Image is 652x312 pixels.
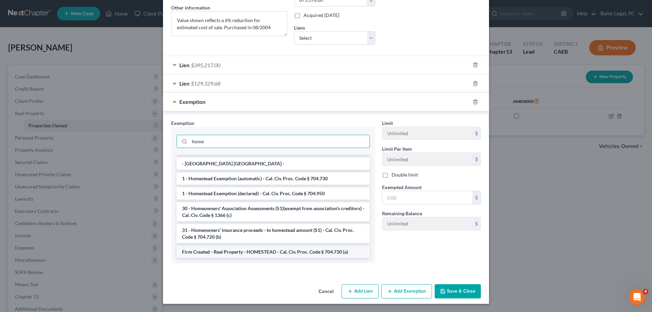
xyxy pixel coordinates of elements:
[294,24,305,31] label: Liens
[382,184,422,190] span: Exempted Amount
[177,224,370,243] li: 31 - Homeowners' insurance proceeds - to homestead amount (S1) - Cal. Civ. Proc. Code § 704.720 (b)
[629,289,645,305] iframe: Intercom live chat
[382,210,422,217] label: Remaining Balance
[382,153,472,166] input: --
[472,153,481,166] div: $
[191,80,220,87] span: $129,329.68
[177,187,370,200] li: 1 - Homestead Exemption (declared) - Cal. Civ. Proc. Code § 704.950
[191,62,220,68] span: $395,217.00
[435,284,481,298] button: Save & Close
[382,120,393,126] span: Limit
[472,217,481,230] div: $
[177,246,370,258] li: Firm Created - Real Property - HOMESTEAD - Cal. Civ. Proc. Code § 704.730 (a)
[342,284,379,298] button: Add Lien
[382,191,472,204] input: 0.00
[171,120,194,126] span: Exemption
[171,4,210,11] label: Other information
[177,172,370,185] li: 1 - Homestead Exemption (automatic) - Cal. Civ. Proc. Code § 704.730
[179,62,189,68] span: Lien
[179,98,205,105] span: Exemption
[643,289,648,294] span: 4
[382,217,472,230] input: --
[472,127,481,140] div: $
[382,145,412,152] label: Limit Per Item
[313,285,339,298] button: Cancel
[177,202,370,221] li: 30 - Homeowners' Association Assessments (S1)(exempt from association's creditors) - Cal. Civ. Co...
[381,284,432,298] button: Add Exemption
[304,12,339,19] label: Acquired [DATE]
[382,127,472,140] input: --
[177,158,370,170] li: - [GEOGRAPHIC_DATA] [GEOGRAPHIC_DATA] -
[179,80,189,87] span: Lien
[392,171,418,178] label: Double limit
[472,191,481,204] div: $
[189,135,369,148] input: Search exemption rules...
